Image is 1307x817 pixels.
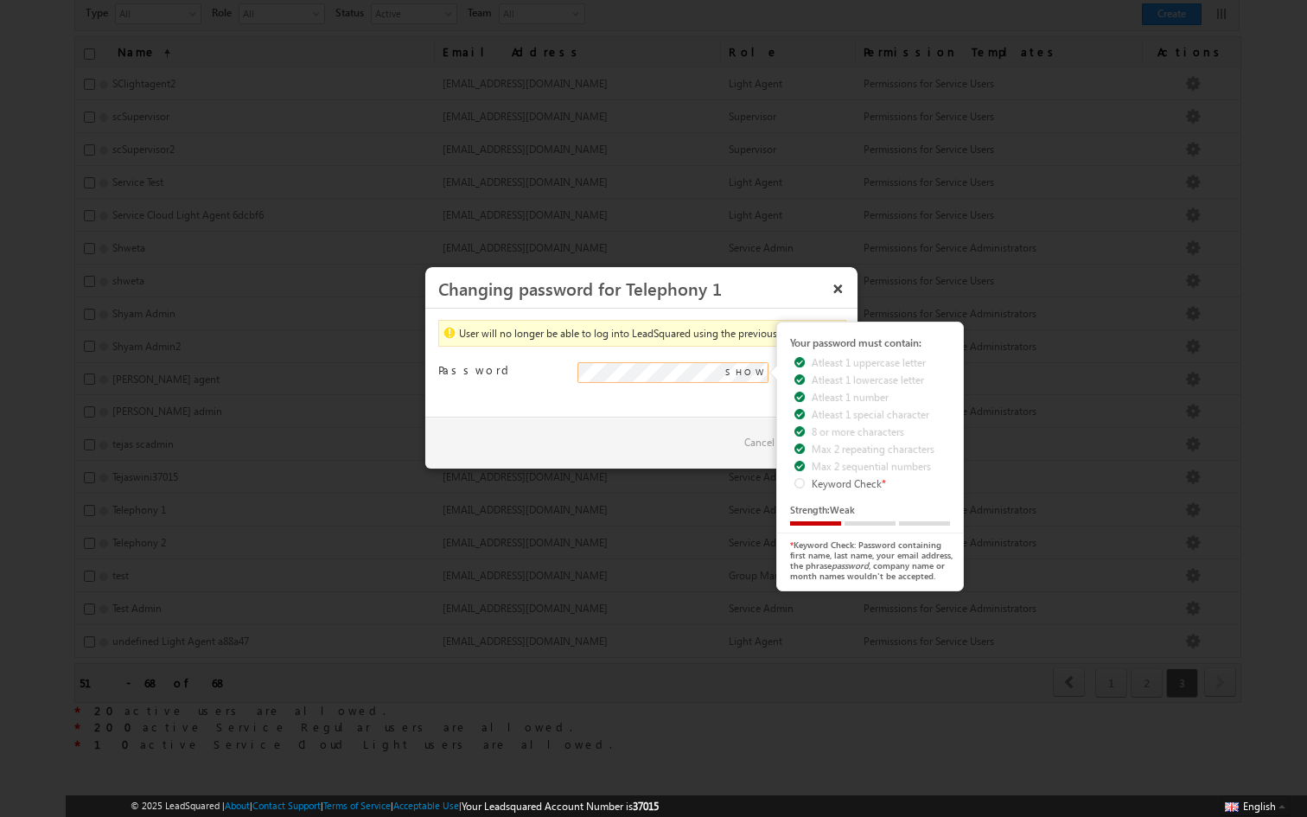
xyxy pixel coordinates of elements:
span: 37015 [633,800,659,813]
a: Terms of Service [323,800,391,811]
span: Keyword Check: Password containing first name, last name, your email address, the phrase , compan... [790,539,953,581]
li: Atleast 1 lowercase letter [794,373,957,390]
label: Password [438,362,567,378]
a: Contact Support [252,800,321,811]
a: Acceptable Use [393,800,459,811]
a: Cancel [736,430,783,456]
li: Atleast 1 special character [794,407,957,424]
li: Max 2 sequential numbers [794,459,957,476]
span: © 2025 LeadSquared | | | | | [131,798,659,814]
h3: Changing password for Telephony 1 [438,273,824,303]
i: password [832,560,869,571]
span: Strength: [790,504,830,515]
li: Max 2 repeating characters [794,442,957,459]
button: English [1221,795,1290,816]
div: Your password must contain: [790,335,957,351]
span: User will no longer be able to log into LeadSquared using the previous password. [459,327,826,340]
span: SHOW [725,364,764,380]
button: × [824,273,851,303]
li: Atleast 1 number [794,390,957,407]
li: 8 or more characters [794,424,957,442]
span: Your Leadsquared Account Number is [462,800,659,813]
span: Weak [830,504,855,515]
a: About [225,800,250,811]
li: Atleast 1 uppercase letter [794,355,957,373]
li: Keyword Check [794,476,957,494]
span: English [1243,800,1276,813]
